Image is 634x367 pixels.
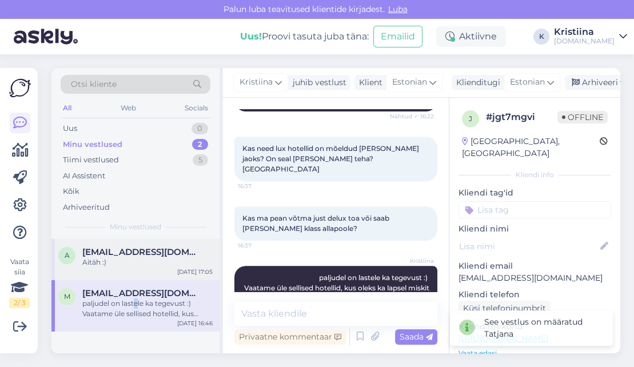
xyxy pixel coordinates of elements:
[238,241,281,250] span: 16:37
[9,77,31,99] img: Askly Logo
[458,289,611,301] p: Kliendi telefon
[118,101,138,115] div: Web
[436,26,506,47] div: Aktiivne
[458,301,551,316] div: Küsi telefoninumbrit
[82,247,201,257] span: atsssss1188@gmail.com
[63,186,79,197] div: Kõik
[244,273,431,302] span: paljudel on lastele ka tegevust :) Vaatame üle sellised hotellid, kus oleks ka lapsel miskit teha :)
[238,182,281,190] span: 16:37
[554,37,615,46] div: [DOMAIN_NAME]
[458,223,611,235] p: Kliendi nimi
[177,268,213,276] div: [DATE] 17:05
[192,123,208,134] div: 0
[458,187,611,199] p: Kliendi tag'id
[459,240,598,253] input: Lisa nimi
[71,78,117,90] span: Otsi kliente
[64,292,70,301] span: m
[240,31,262,42] b: Uus!
[65,251,70,260] span: a
[9,298,30,308] div: 2 / 3
[510,76,545,89] span: Estonian
[240,30,369,43] div: Proovi tasuta juba täna:
[452,77,500,89] div: Klienditugi
[533,29,549,45] div: K
[82,298,213,319] div: paljudel on lastele ka tegevust :) Vaatame üle sellised hotellid, kus oleks ka lapsel miskit teha :)
[354,77,382,89] div: Klient
[288,77,346,89] div: juhib vestlust
[82,257,213,268] div: Aitäh :)
[400,332,433,342] span: Saada
[193,154,208,166] div: 5
[458,260,611,272] p: Kliendi email
[484,316,604,340] div: See vestlus on määratud Tatjana
[242,144,421,173] span: Kas need lux hotellid on mõeldud [PERSON_NAME] jaoks? On seal [PERSON_NAME] teha? [GEOGRAPHIC_DATA]
[234,329,346,345] div: Privaatne kommentaar
[9,257,30,308] div: Vaata siia
[557,111,608,123] span: Offline
[392,76,427,89] span: Estonian
[458,170,611,180] div: Kliendi info
[554,27,615,37] div: Kristiina
[469,114,472,123] span: j
[177,319,213,328] div: [DATE] 16:46
[458,272,611,284] p: [EMAIL_ADDRESS][DOMAIN_NAME]
[240,76,273,89] span: Kristiina
[391,257,434,265] span: Kristiina
[554,27,627,46] a: Kristiina[DOMAIN_NAME]
[373,26,422,47] button: Emailid
[61,101,74,115] div: All
[63,202,110,213] div: Arhiveeritud
[486,110,557,124] div: # jgt7mgvi
[242,214,391,233] span: Kas ma pean võtma just delux toa või saab [PERSON_NAME] klass allapoole?
[462,135,600,159] div: [GEOGRAPHIC_DATA], [GEOGRAPHIC_DATA]
[192,139,208,150] div: 2
[82,288,201,298] span: murro.sten@gmail.com
[182,101,210,115] div: Socials
[458,201,611,218] input: Lisa tag
[110,222,161,232] span: Minu vestlused
[63,170,105,182] div: AI Assistent
[385,4,411,14] span: Luba
[63,139,122,150] div: Minu vestlused
[63,154,119,166] div: Tiimi vestlused
[390,112,434,121] span: Nähtud ✓ 16:22
[63,123,77,134] div: Uus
